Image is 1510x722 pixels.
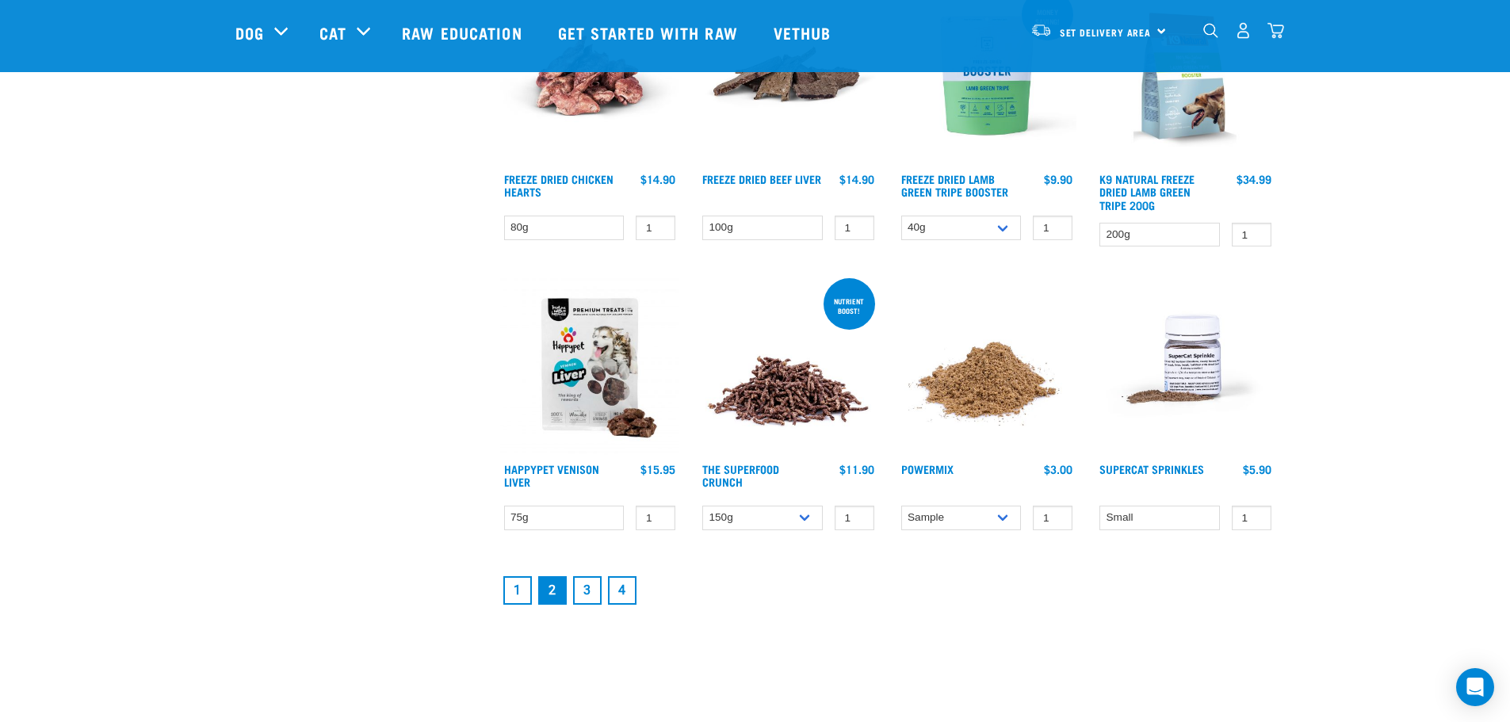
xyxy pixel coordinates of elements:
div: $15.95 [640,463,675,476]
img: Pile Of PowerMix For Pets [897,275,1077,455]
a: Supercat Sprinkles [1099,466,1204,472]
img: home-icon@2x.png [1267,22,1284,39]
a: Freeze Dried Beef Liver [702,176,821,181]
a: Dog [235,21,264,44]
a: Goto page 1 [503,576,532,605]
img: Happy Pet Venison Liver New Package [500,275,680,455]
a: Page 2 [538,576,567,605]
img: Plastic Container of SuperCat Sprinkles With Product Shown Outside Of The Bottle [1095,275,1275,455]
img: user.png [1235,22,1252,39]
div: $14.90 [640,173,675,185]
input: 1 [1033,506,1072,530]
input: 1 [835,216,874,240]
a: Get started with Raw [542,1,758,64]
a: Happypet Venison Liver [504,466,599,484]
a: The Superfood Crunch [702,466,779,484]
input: 1 [636,216,675,240]
div: $5.90 [1243,463,1271,476]
a: Vethub [758,1,851,64]
div: $14.90 [839,173,874,185]
a: Freeze Dried Chicken Hearts [504,176,614,194]
a: Goto page 3 [573,576,602,605]
input: 1 [1033,216,1072,240]
div: $9.90 [1044,173,1072,185]
div: $11.90 [839,463,874,476]
div: $34.99 [1237,173,1271,185]
input: 1 [835,506,874,530]
input: 1 [1232,223,1271,247]
div: nutrient boost! [824,289,875,323]
a: Freeze Dried Lamb Green Tripe Booster [901,176,1008,194]
a: K9 Natural Freeze Dried Lamb Green Tripe 200g [1099,176,1195,207]
nav: pagination [500,573,1275,608]
span: Set Delivery Area [1060,29,1152,35]
img: van-moving.png [1030,23,1052,37]
div: $3.00 [1044,463,1072,476]
input: 1 [636,506,675,530]
input: 1 [1232,506,1271,530]
a: Raw Education [386,1,541,64]
a: Cat [319,21,346,44]
div: Open Intercom Messenger [1456,668,1494,706]
img: home-icon-1@2x.png [1203,23,1218,38]
a: Powermix [901,466,954,472]
a: Goto page 4 [608,576,636,605]
img: 1311 Superfood Crunch 01 [698,275,878,455]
